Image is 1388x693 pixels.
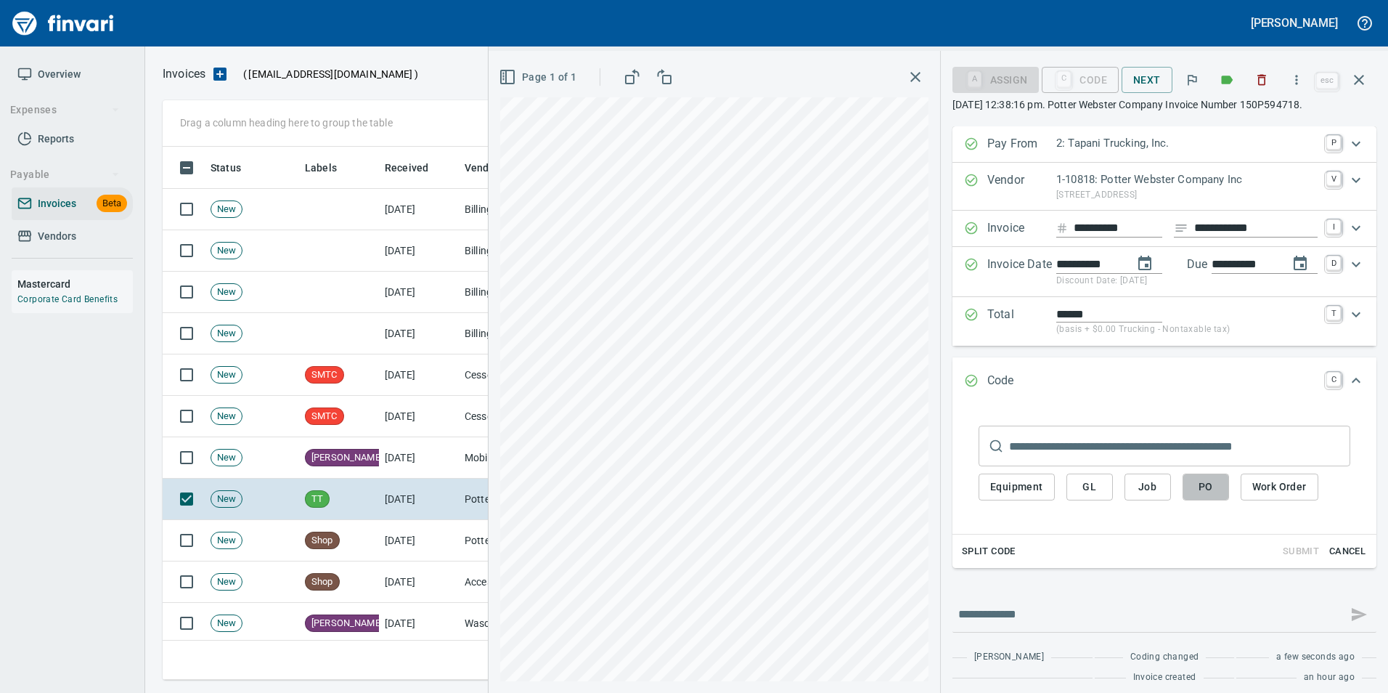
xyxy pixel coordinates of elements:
td: Potter Webster Company Inc (1-10818) [459,520,604,562]
td: [DATE] [379,230,459,272]
span: Close invoice [1313,62,1376,97]
div: Expand [952,163,1376,211]
div: Code [1042,72,1119,84]
button: change date [1127,246,1162,281]
span: an hour ago [1304,670,1355,685]
h5: [PERSON_NAME] [1251,15,1338,31]
p: Vendor [987,171,1056,202]
span: Job [1136,478,1159,496]
span: Labels [305,159,356,177]
span: New [211,451,242,465]
div: Expand [952,211,1376,247]
td: Billing <[EMAIL_ADDRESS][DOMAIN_NAME]> [459,230,604,272]
span: This records your message into the invoice and notifies anyone mentioned [1342,597,1376,632]
span: Vendors [38,227,76,246]
p: Pay From [987,135,1056,154]
span: TT [306,493,329,506]
span: Invoices [38,195,76,213]
span: SMTC [306,368,343,382]
button: Next [1122,67,1172,94]
div: Assign [952,73,1039,85]
p: 1-10818: Potter Webster Company Inc [1056,171,1318,188]
span: [PERSON_NAME] [974,650,1044,665]
button: More [1281,64,1313,96]
button: [PERSON_NAME] [1247,12,1342,34]
a: P [1326,135,1341,150]
span: Split Code [962,543,1016,560]
p: ( ) [234,67,418,81]
span: SMTC [306,410,343,423]
span: New [211,493,242,506]
a: V [1326,171,1341,186]
td: Billing <[EMAIL_ADDRESS][DOMAIN_NAME]> [459,189,604,230]
td: [DATE] [379,272,459,313]
a: Corporate Card Benefits [17,294,118,304]
button: Page 1 of 1 [496,64,582,91]
button: Split Code [958,540,1019,563]
p: Drag a column heading here to group the table [180,115,393,130]
p: Due [1187,256,1256,273]
span: New [211,327,242,341]
button: GL [1066,474,1113,500]
button: PO [1183,474,1229,500]
span: New [211,575,242,589]
span: New [211,534,242,548]
span: New [211,285,242,299]
p: Invoice [987,219,1056,238]
p: 2: Tapani Trucking, Inc. [1056,135,1318,152]
span: New [211,617,242,631]
td: [DATE] [379,603,459,644]
span: Shop [306,575,339,589]
span: [EMAIL_ADDRESS][DOMAIN_NAME] [247,67,414,81]
button: change due date [1283,246,1318,281]
p: Discount Date: [DATE] [1056,274,1318,288]
span: Vendor / From [465,159,550,177]
div: Expand [952,357,1376,405]
span: Next [1133,71,1161,89]
td: [DATE] [379,479,459,520]
span: Received [385,159,428,177]
a: Vendors [12,220,133,253]
h6: Mastercard [17,276,133,292]
td: [DATE] [379,520,459,562]
a: D [1326,256,1341,270]
td: Wasco County Landfill, Inc. (1-21448) [459,603,604,644]
p: Total [987,306,1056,337]
span: [PERSON_NAME] [306,617,388,631]
span: Expenses [10,101,120,119]
button: Cancel [1324,540,1371,563]
span: New [211,410,242,423]
td: [DATE] [379,562,459,603]
span: Vendor / From [465,159,531,177]
button: Expenses [4,97,126,123]
p: Invoice Date [987,256,1056,288]
span: New [211,244,242,258]
a: Reports [12,123,133,155]
button: Payable [4,161,126,188]
span: Shop [306,534,339,548]
td: Potter Webster Company Inc (1-10818) [459,479,604,520]
div: Expand [952,126,1376,163]
a: InvoicesBeta [12,187,133,220]
span: [PERSON_NAME] [306,451,388,465]
p: Code [987,372,1056,391]
td: [DATE] [379,313,459,354]
td: [DATE] [379,437,459,479]
td: Billing <[EMAIL_ADDRESS][DOMAIN_NAME]> [459,313,604,354]
a: Overview [12,58,133,91]
span: Overview [38,65,81,84]
p: (basis + $0.00 Trucking - Nontaxable tax) [1056,323,1318,337]
span: New [211,368,242,382]
span: Status [211,159,241,177]
span: Cancel [1328,543,1367,560]
button: Work Order [1241,474,1318,500]
div: Expand [952,297,1376,346]
td: Access Truck Parts LLC (1-25872) [459,562,604,603]
a: C [1326,372,1341,386]
td: [DATE] [379,354,459,396]
button: Equipment [979,474,1055,500]
img: Finvari [9,6,118,41]
p: Invoices [163,65,205,83]
td: Cessco Inc (1-10167) [459,396,604,437]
